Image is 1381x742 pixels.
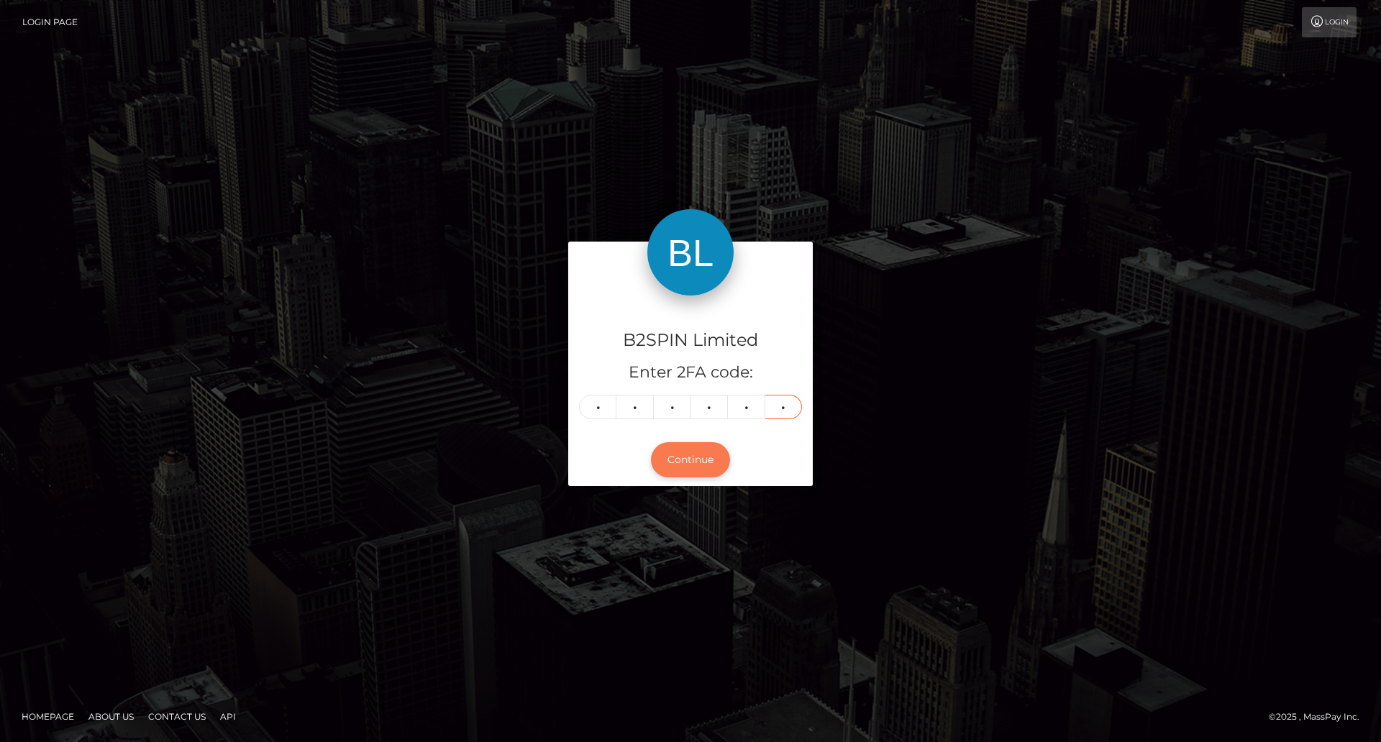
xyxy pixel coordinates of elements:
[22,7,78,37] a: Login Page
[579,328,802,353] h4: B2SPIN Limited
[1269,709,1370,725] div: © 2025 , MassPay Inc.
[214,705,242,728] a: API
[579,362,802,384] h5: Enter 2FA code:
[651,442,730,477] button: Continue
[83,705,140,728] a: About Us
[142,705,211,728] a: Contact Us
[647,209,734,296] img: B2SPIN Limited
[16,705,80,728] a: Homepage
[1302,7,1357,37] a: Login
